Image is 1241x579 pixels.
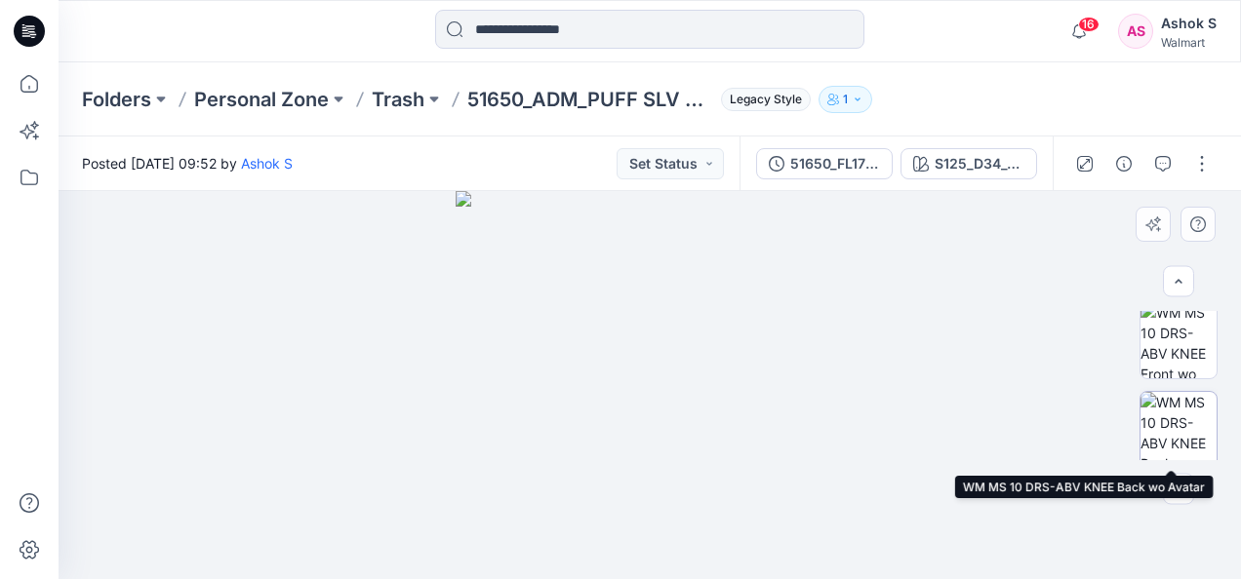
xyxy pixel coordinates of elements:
div: 51650_FL1784 PUFF SLV MINI DRESS [790,153,880,174]
span: 16 [1078,17,1100,32]
button: S125_D34_TT030_Bicolor Silhouette Floral_Mint Sage_32cm [901,148,1037,179]
div: AS [1118,14,1153,49]
p: 51650_ADM_PUFF SLV MINI DRESS [467,86,713,113]
div: S125_D34_TT030_Bicolor Silhouette Floral_Mint Sage_32cm [935,153,1024,174]
button: 51650_FL1784 PUFF SLV MINI DRESS [756,148,893,179]
span: Posted [DATE] 09:52 by [82,153,293,174]
button: Legacy Style [713,86,811,113]
p: 1 [843,89,848,110]
button: 1 [819,86,872,113]
img: WM MS 10 DRS-ABV KNEE Back wo Avatar [1141,392,1217,468]
a: Folders [82,86,151,113]
a: Trash [372,86,424,113]
div: Ashok S [1161,12,1217,35]
div: Walmart [1161,35,1217,50]
button: Details [1108,148,1140,179]
img: eyJhbGciOiJIUzI1NiIsImtpZCI6IjAiLCJzbHQiOiJzZXMiLCJ0eXAiOiJKV1QifQ.eyJkYXRhIjp7InR5cGUiOiJzdG9yYW... [456,191,844,579]
a: Personal Zone [194,86,329,113]
img: WM MS 10 DRS-ABV KNEE Front wo Avatar [1141,302,1217,378]
a: Ashok S [241,155,293,172]
span: Legacy Style [721,88,811,111]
